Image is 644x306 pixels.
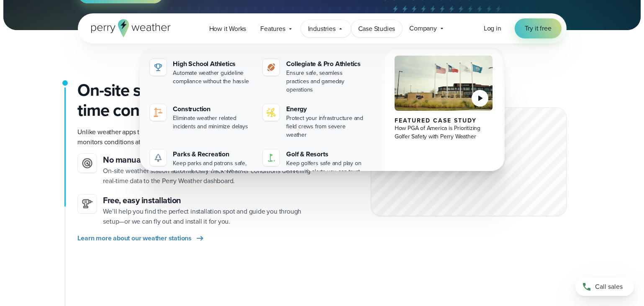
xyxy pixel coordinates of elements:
img: proathletics-icon@2x-1.svg [266,62,276,72]
p: We’ll help you find the perfect installation spot and guide you through setup—or we can fly out a... [103,207,316,227]
a: Log in [484,23,501,33]
span: Company [409,23,437,33]
img: energy-icon@2x-1.svg [266,107,276,117]
div: High School Athletics [173,59,253,69]
a: Case Studies [351,20,403,37]
p: Unlike weather apps that rely on distant data, your dedicated Perry Weather station monitors cond... [78,127,316,147]
a: Parks & Recreation Keep parks and patrons safe, even when you're not there [146,146,257,179]
div: Keep parks and patrons safe, even when you're not there [173,159,253,176]
div: Golf & Resorts [286,149,366,159]
img: highschool-icon.svg [153,62,163,72]
a: Construction Eliminate weather related incidents and minimize delays [146,101,257,134]
img: golf-iconV2.svg [266,153,276,163]
div: Eliminate weather related incidents and minimize delays [173,114,253,131]
a: Learn more about our weather stations [78,233,205,243]
div: Keep golfers safe and play on pace with alerts you can trust [286,159,366,176]
a: Call sales [575,278,634,296]
img: noun-crane-7630938-1@2x.svg [153,107,163,117]
a: PGA of America, Frisco Campus Featured Case Study How PGA of America is Prioritizing Golfer Safet... [385,49,503,186]
span: Industries [308,24,336,34]
p: On-site weather station automatically track weather conditions delivering real-time data to the P... [103,166,316,186]
span: Try it free [525,23,552,33]
span: How it Works [209,24,246,34]
div: Construction [173,104,253,114]
a: Energy Protect your infrastructure and field crews from severe weather [259,101,369,143]
span: Case Studies [358,24,395,34]
a: Golf & Resorts Keep golfers safe and play on pace with alerts you can trust [259,146,369,179]
div: Collegiate & Pro Athletics [286,59,366,69]
a: How it Works [202,20,254,37]
div: Ensure safe, seamless practices and gameday operations [286,69,366,94]
div: How PGA of America is Prioritizing Golfer Safety with Perry Weather [395,124,493,141]
h3: Free, easy installation [103,194,316,207]
img: PGA of America, Frisco Campus [395,56,493,111]
span: Features [260,24,285,34]
h2: On-site stations capture real-time conditions [78,80,316,120]
a: Try it free [515,18,562,38]
span: Learn more about our weather stations [78,233,192,243]
div: Automate weather guideline compliance without the hassle [173,69,253,86]
a: Collegiate & Pro Athletics Ensure safe, seamless practices and gameday operations [259,56,369,97]
div: Featured Case Study [395,117,493,124]
a: High School Athletics Automate weather guideline compliance without the hassle [146,56,257,89]
span: Call sales [595,282,623,292]
div: Parks & Recreation [173,149,253,159]
div: Energy [286,104,366,114]
h3: No manual readings required [103,154,316,166]
div: Protect your infrastructure and field crews from severe weather [286,114,366,139]
img: parks-icon-grey.svg [153,153,163,163]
